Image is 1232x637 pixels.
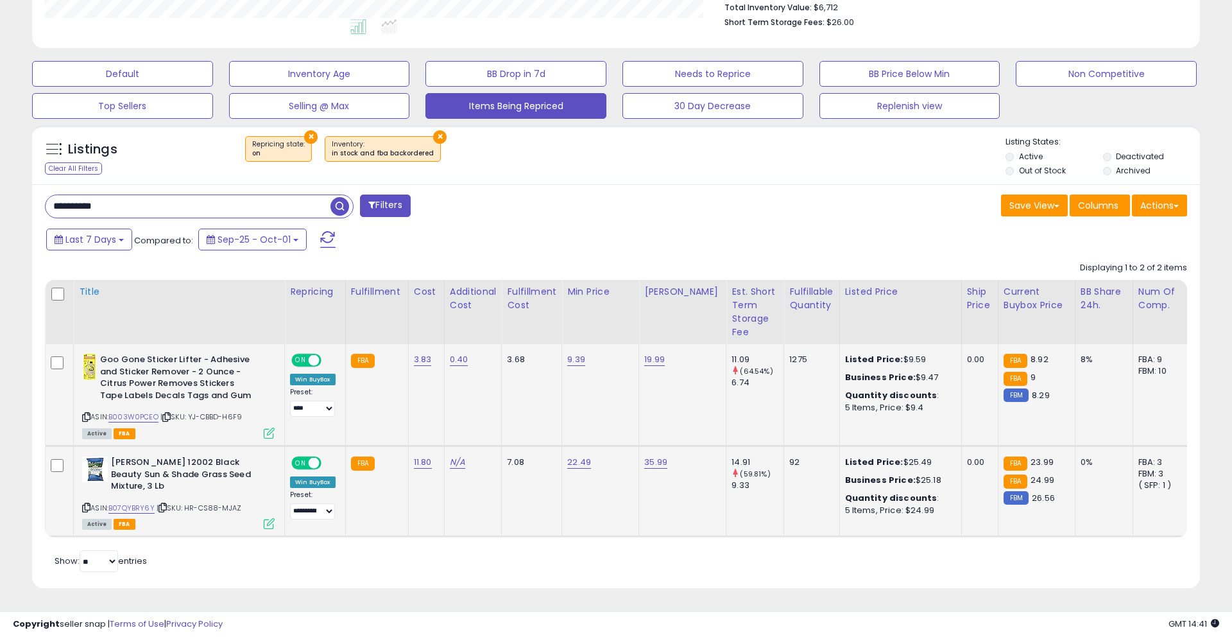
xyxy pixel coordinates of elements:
[320,458,340,469] span: OFF
[507,285,556,312] div: Fulfillment Cost
[1004,372,1027,386] small: FBA
[1004,457,1027,471] small: FBA
[789,457,829,468] div: 92
[290,476,336,488] div: Win BuyBox
[1019,165,1066,176] label: Out of Stock
[845,353,903,365] b: Listed Price:
[360,195,410,217] button: Filters
[644,456,667,469] a: 35.99
[425,61,606,87] button: BB Drop in 7d
[845,492,937,504] b: Quantity discounts
[845,474,916,486] b: Business Price:
[1138,285,1185,312] div: Num of Comp.
[82,354,97,380] img: 41pubX89cxL._SL40_.jpg
[114,519,135,530] span: FBA
[100,354,256,405] b: Goo Gone Sticker Lifter - Adhesive and Sticker Remover - 2 Ounce - Citrus Power Removes Stickers ...
[166,618,223,630] a: Privacy Policy
[845,372,952,383] div: $9.47
[414,285,439,299] div: Cost
[433,130,447,144] button: ×
[967,354,988,365] div: 0.00
[1070,195,1130,216] button: Columns
[1138,468,1181,480] div: FBM: 3
[1080,262,1187,274] div: Displaying 1 to 2 of 2 items
[1132,195,1187,216] button: Actions
[507,457,552,468] div: 7.08
[55,555,147,567] span: Show: entries
[1116,165,1151,176] label: Archived
[845,457,952,468] div: $25.49
[290,388,336,417] div: Preset:
[1138,354,1181,365] div: FBA: 9
[45,162,102,175] div: Clear All Filters
[1116,151,1164,162] label: Deactivated
[108,503,155,514] a: B07QYBRY6Y
[32,61,213,87] button: Default
[967,457,988,468] div: 0.00
[218,233,291,246] span: Sep-25 - Oct-01
[46,229,132,250] button: Last 7 Days
[1081,457,1123,468] div: 0%
[1081,354,1123,365] div: 8%
[845,402,952,414] div: 5 Items, Price: $9.4
[252,139,305,159] span: Repricing state :
[134,234,193,247] span: Compared to:
[157,503,241,513] span: | SKU: HR-CS88-MJAZ
[1138,457,1181,468] div: FBA: 3
[108,412,158,423] a: B003W0PCEO
[414,456,432,469] a: 11.80
[229,93,410,119] button: Selling @ Max
[826,16,854,28] span: $26.00
[82,457,108,482] img: 412Uf69j5NL._SL40_.jpg
[845,354,952,365] div: $9.59
[290,374,336,385] div: Win BuyBox
[1004,491,1029,505] small: FBM
[845,371,916,383] b: Business Price:
[332,149,434,158] div: in stock and fba backordered
[1004,285,1070,312] div: Current Buybox Price
[789,354,829,365] div: 1275
[351,285,403,299] div: Fulfillment
[567,353,585,366] a: 9.39
[724,2,812,13] b: Total Inventory Value:
[351,354,375,368] small: FBA
[740,469,770,479] small: (59.81%)
[1078,199,1118,212] span: Columns
[845,505,952,516] div: 5 Items, Price: $24.99
[845,390,952,401] div: :
[450,285,497,312] div: Additional Cost
[450,456,465,469] a: N/A
[65,233,116,246] span: Last 7 Days
[732,285,778,339] div: Est. Short Term Storage Fee
[1031,456,1054,468] span: 23.99
[1019,151,1043,162] label: Active
[425,93,606,119] button: Items Being Repriced
[290,285,340,299] div: Repricing
[252,149,305,158] div: on
[567,285,633,299] div: Min Price
[290,491,336,519] div: Preset:
[819,61,1000,87] button: BB Price Below Min
[82,519,112,530] span: All listings currently available for purchase on Amazon
[1031,353,1048,365] span: 8.92
[1004,354,1027,368] small: FBA
[789,285,834,312] div: Fulfillable Quantity
[845,456,903,468] b: Listed Price:
[1031,474,1054,486] span: 24.99
[845,285,956,299] div: Listed Price
[13,618,223,631] div: seller snap | |
[732,480,783,491] div: 9.33
[845,389,937,401] b: Quantity discounts
[1081,285,1127,312] div: BB Share 24h.
[13,618,60,630] strong: Copyright
[1138,480,1181,491] div: ( SFP: 1 )
[740,366,773,376] small: (64.54%)
[732,457,783,468] div: 14.91
[1004,388,1029,402] small: FBM
[229,61,410,87] button: Inventory Age
[304,130,318,144] button: ×
[114,428,135,439] span: FBA
[507,354,552,365] div: 3.68
[68,141,117,159] h5: Listings
[732,377,783,388] div: 6.74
